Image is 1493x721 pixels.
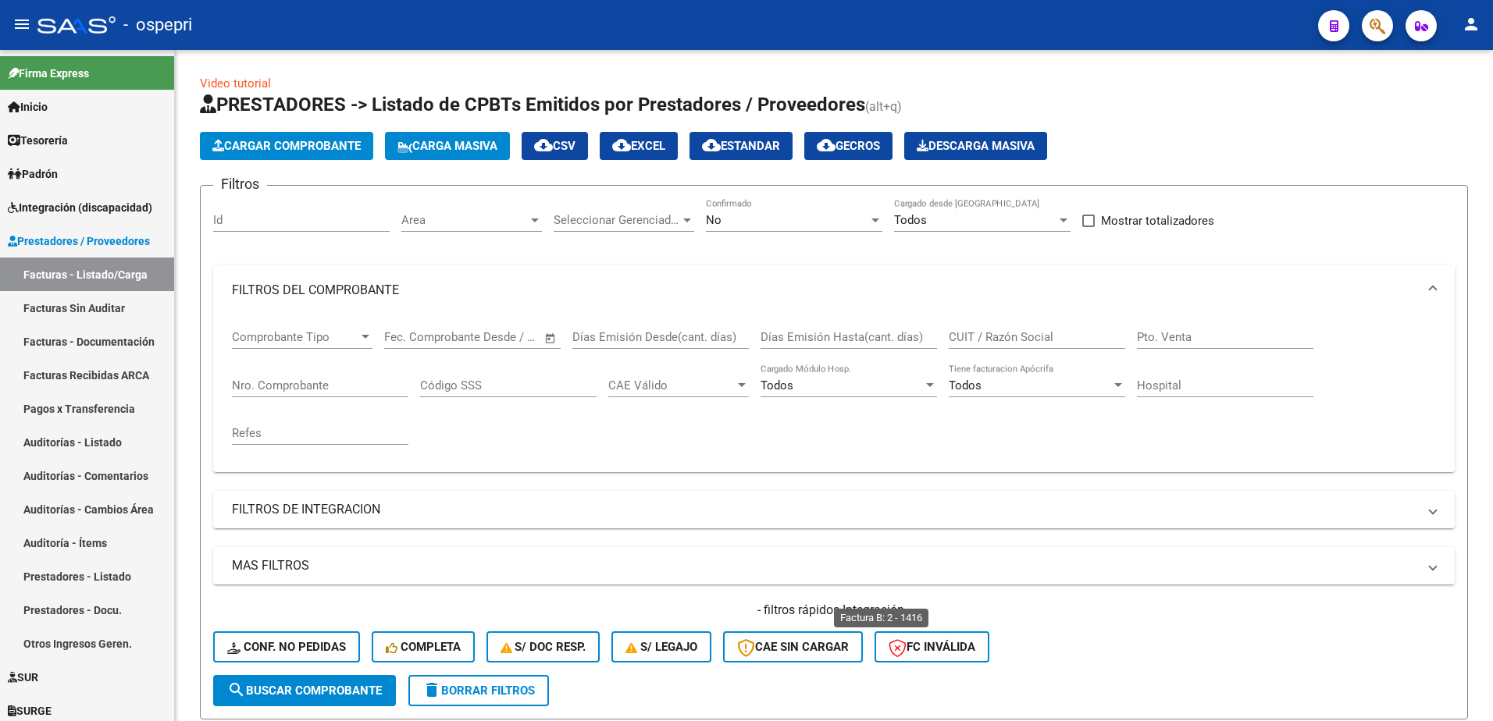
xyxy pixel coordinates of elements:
[723,631,863,662] button: CAE SIN CARGAR
[702,139,780,153] span: Estandar
[461,330,537,344] input: Fecha fin
[408,675,549,706] button: Borrar Filtros
[200,132,373,160] button: Cargar Comprobante
[600,132,678,160] button: EXCEL
[200,76,271,91] a: Video tutorial
[8,702,52,719] span: SURGE
[8,165,58,183] span: Padrón
[522,132,588,160] button: CSV
[554,213,680,227] span: Seleccionar Gerenciador
[875,631,989,662] button: FC Inválida
[904,132,1047,160] app-download-masive: Descarga masiva de comprobantes (adjuntos)
[200,94,865,115] span: PRESTADORES -> Listado de CPBTs Emitidos por Prestadores / Proveedores
[123,8,192,42] span: - ospepri
[612,136,631,154] mat-icon: cloud_download
[232,557,1417,574] mat-panel-title: MAS FILTROS
[702,136,721,154] mat-icon: cloud_download
[212,139,361,153] span: Cargar Comprobante
[397,139,497,153] span: Carga Masiva
[12,15,31,34] mat-icon: menu
[625,640,697,654] span: S/ legajo
[384,330,447,344] input: Fecha inicio
[232,282,1417,299] mat-panel-title: FILTROS DEL COMPROBANTE
[401,213,528,227] span: Area
[232,501,1417,518] mat-panel-title: FILTROS DE INTEGRACION
[213,265,1455,315] mat-expansion-panel-header: FILTROS DEL COMPROBANTE
[1440,668,1477,705] iframe: Intercom live chat
[612,139,665,153] span: EXCEL
[817,136,836,154] mat-icon: cloud_download
[232,330,358,344] span: Comprobante Tipo
[689,132,793,160] button: Estandar
[386,640,461,654] span: Completa
[372,631,475,662] button: Completa
[422,684,535,698] span: Borrar Filtros
[737,640,849,654] span: CAE SIN CARGAR
[889,640,975,654] span: FC Inválida
[706,213,722,227] span: No
[213,547,1455,584] mat-expansion-panel-header: MAS FILTROS
[501,640,586,654] span: S/ Doc Resp.
[385,132,510,160] button: Carga Masiva
[1101,211,1214,230] span: Mostrar totalizadores
[761,378,793,392] span: Todos
[904,132,1047,160] button: Descarga Masiva
[8,669,38,686] span: SUR
[917,139,1035,153] span: Descarga Masiva
[8,199,152,216] span: Integración (discapacidad)
[865,99,902,114] span: (alt+q)
[422,680,441,699] mat-icon: delete
[8,65,89,82] span: Firma Express
[213,173,267,195] h3: Filtros
[534,136,553,154] mat-icon: cloud_download
[804,132,893,160] button: Gecros
[1462,15,1481,34] mat-icon: person
[213,602,1455,619] h4: - filtros rápidos Integración -
[227,640,346,654] span: Conf. no pedidas
[8,233,150,250] span: Prestadores / Proveedores
[8,98,48,115] span: Inicio
[213,675,396,706] button: Buscar Comprobante
[227,680,246,699] mat-icon: search
[213,491,1455,528] mat-expansion-panel-header: FILTROS DE INTEGRACION
[894,213,927,227] span: Todos
[817,139,880,153] span: Gecros
[542,329,560,347] button: Open calendar
[534,139,575,153] span: CSV
[611,631,711,662] button: S/ legajo
[8,132,68,149] span: Tesorería
[227,684,382,698] span: Buscar Comprobante
[213,631,360,662] button: Conf. no pedidas
[949,378,982,392] span: Todos
[213,315,1455,472] div: FILTROS DEL COMPROBANTE
[486,631,600,662] button: S/ Doc Resp.
[608,378,735,392] span: CAE Válido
